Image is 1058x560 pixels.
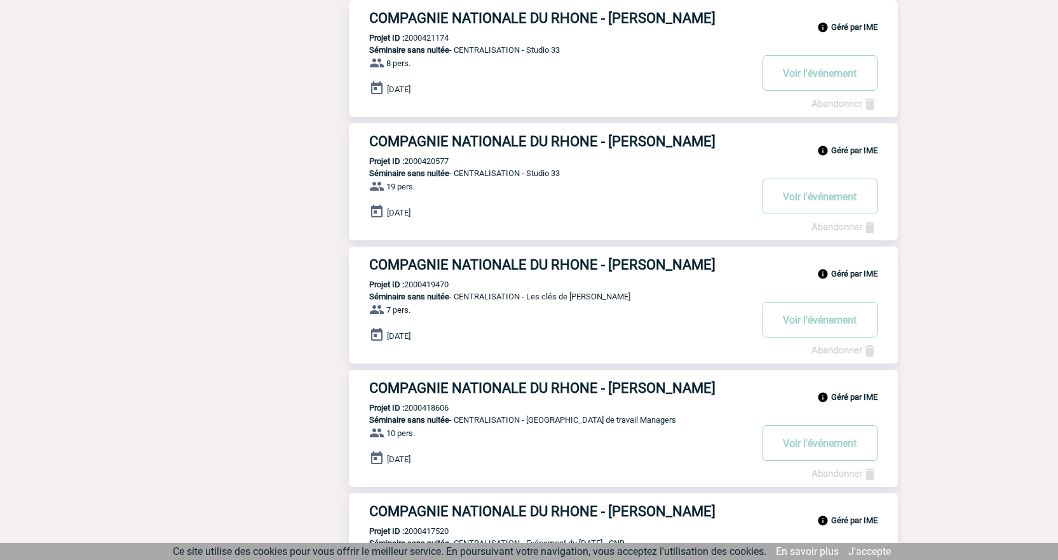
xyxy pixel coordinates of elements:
b: Projet ID : [369,156,404,166]
span: [DATE] [387,454,410,464]
b: Projet ID : [369,526,404,536]
a: COMPAGNIE NATIONALE DU RHONE - [PERSON_NAME] [349,10,898,26]
b: Géré par IME [831,269,878,278]
p: 2000418606 [349,403,449,413]
button: Voir l'événement [763,55,878,91]
button: Voir l'événement [763,302,878,338]
span: Séminaire sans nuitée [369,292,449,301]
p: 2000420577 [349,156,449,166]
p: - CENTRALISATION - Evénement du [DATE] - CNR [349,538,750,548]
a: Abandonner [811,345,878,356]
p: 2000419470 [349,280,449,289]
span: [DATE] [387,331,410,341]
a: Abandonner [811,98,878,109]
p: 2000421174 [349,33,449,43]
span: Séminaire sans nuitée [369,538,449,548]
img: info_black_24dp.svg [817,22,829,33]
a: J'accepte [848,545,891,557]
p: - CENTRALISATION - Studio 33 [349,45,750,55]
span: 10 pers. [386,428,415,438]
a: Abandonner [811,221,878,233]
a: COMPAGNIE NATIONALE DU RHONE - [PERSON_NAME] [349,380,898,396]
span: 7 pers. [386,305,410,315]
span: Séminaire sans nuitée [369,168,449,178]
a: COMPAGNIE NATIONALE DU RHONE - [PERSON_NAME] [349,257,898,273]
p: - CENTRALISATION - Les clés de [PERSON_NAME] [349,292,750,301]
span: Séminaire sans nuitée [369,45,449,55]
h3: COMPAGNIE NATIONALE DU RHONE - [PERSON_NAME] [369,380,750,396]
b: Projet ID : [369,403,404,413]
img: info_black_24dp.svg [817,145,829,156]
span: [DATE] [387,208,410,217]
img: info_black_24dp.svg [817,268,829,280]
b: Projet ID : [369,280,404,289]
b: Projet ID : [369,33,404,43]
a: Abandonner [811,468,878,479]
img: info_black_24dp.svg [817,515,829,526]
button: Voir l'événement [763,179,878,214]
a: COMPAGNIE NATIONALE DU RHONE - [PERSON_NAME] [349,133,898,149]
b: Géré par IME [831,392,878,402]
img: info_black_24dp.svg [817,392,829,403]
h3: COMPAGNIE NATIONALE DU RHONE - [PERSON_NAME] [369,503,750,519]
span: 19 pers. [386,182,415,191]
p: 2000417520 [349,526,449,536]
b: Géré par IME [831,146,878,155]
h3: COMPAGNIE NATIONALE DU RHONE - [PERSON_NAME] [369,10,750,26]
p: - CENTRALISATION - Studio 33 [349,168,750,178]
button: Voir l'événement [763,425,878,461]
h3: COMPAGNIE NATIONALE DU RHONE - [PERSON_NAME] [369,133,750,149]
a: En savoir plus [776,545,839,557]
span: Séminaire sans nuitée [369,415,449,425]
b: Géré par IME [831,22,878,32]
span: Ce site utilise des cookies pour vous offrir le meilleur service. En poursuivant votre navigation... [173,545,766,557]
a: COMPAGNIE NATIONALE DU RHONE - [PERSON_NAME] [349,503,898,519]
b: Géré par IME [831,516,878,525]
h3: COMPAGNIE NATIONALE DU RHONE - [PERSON_NAME] [369,257,750,273]
p: - CENTRALISATION - [GEOGRAPHIC_DATA] de travail Managers [349,415,750,425]
span: [DATE] [387,85,410,94]
span: 8 pers. [386,58,410,68]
